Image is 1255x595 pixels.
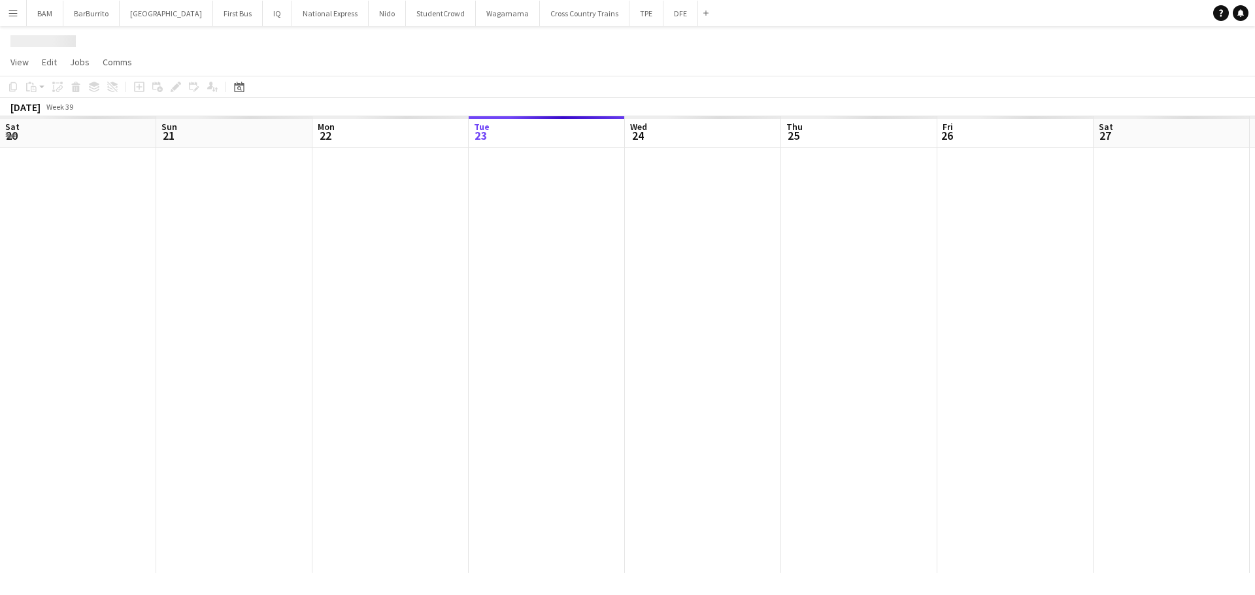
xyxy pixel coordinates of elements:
span: Jobs [70,56,90,68]
span: 22 [316,128,335,143]
span: Sat [5,121,20,133]
span: 24 [628,128,647,143]
div: [DATE] [10,101,41,114]
span: 26 [941,128,953,143]
span: 23 [472,128,490,143]
button: BAM [27,1,63,26]
button: StudentCrowd [406,1,476,26]
span: 27 [1097,128,1113,143]
span: 20 [3,128,20,143]
button: First Bus [213,1,263,26]
span: View [10,56,29,68]
button: DFE [663,1,698,26]
span: 25 [784,128,803,143]
a: Jobs [65,54,95,71]
button: BarBurrito [63,1,120,26]
button: Cross Country Trains [540,1,629,26]
a: Comms [97,54,137,71]
span: Tue [474,121,490,133]
button: Wagamama [476,1,540,26]
span: Week 39 [43,102,76,112]
span: Comms [103,56,132,68]
span: 21 [159,128,177,143]
span: Edit [42,56,57,68]
span: Fri [943,121,953,133]
span: Sat [1099,121,1113,133]
span: Thu [786,121,803,133]
a: View [5,54,34,71]
button: [GEOGRAPHIC_DATA] [120,1,213,26]
button: National Express [292,1,369,26]
button: TPE [629,1,663,26]
button: Nido [369,1,406,26]
span: Wed [630,121,647,133]
span: Sun [161,121,177,133]
span: Mon [318,121,335,133]
a: Edit [37,54,62,71]
button: IQ [263,1,292,26]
